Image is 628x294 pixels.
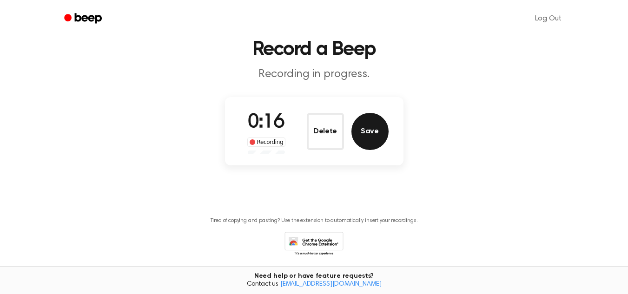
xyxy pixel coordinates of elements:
[58,10,110,28] a: Beep
[526,7,571,30] a: Log Out
[351,113,389,150] button: Save Audio Record
[307,113,344,150] button: Delete Audio Record
[136,67,493,82] p: Recording in progress.
[280,281,382,287] a: [EMAIL_ADDRESS][DOMAIN_NAME]
[247,137,286,147] div: Recording
[248,113,285,132] span: 0:16
[76,40,552,59] h1: Record a Beep
[6,281,622,289] span: Contact us
[211,217,418,224] p: Tired of copying and pasting? Use the extension to automatically insert your recordings.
